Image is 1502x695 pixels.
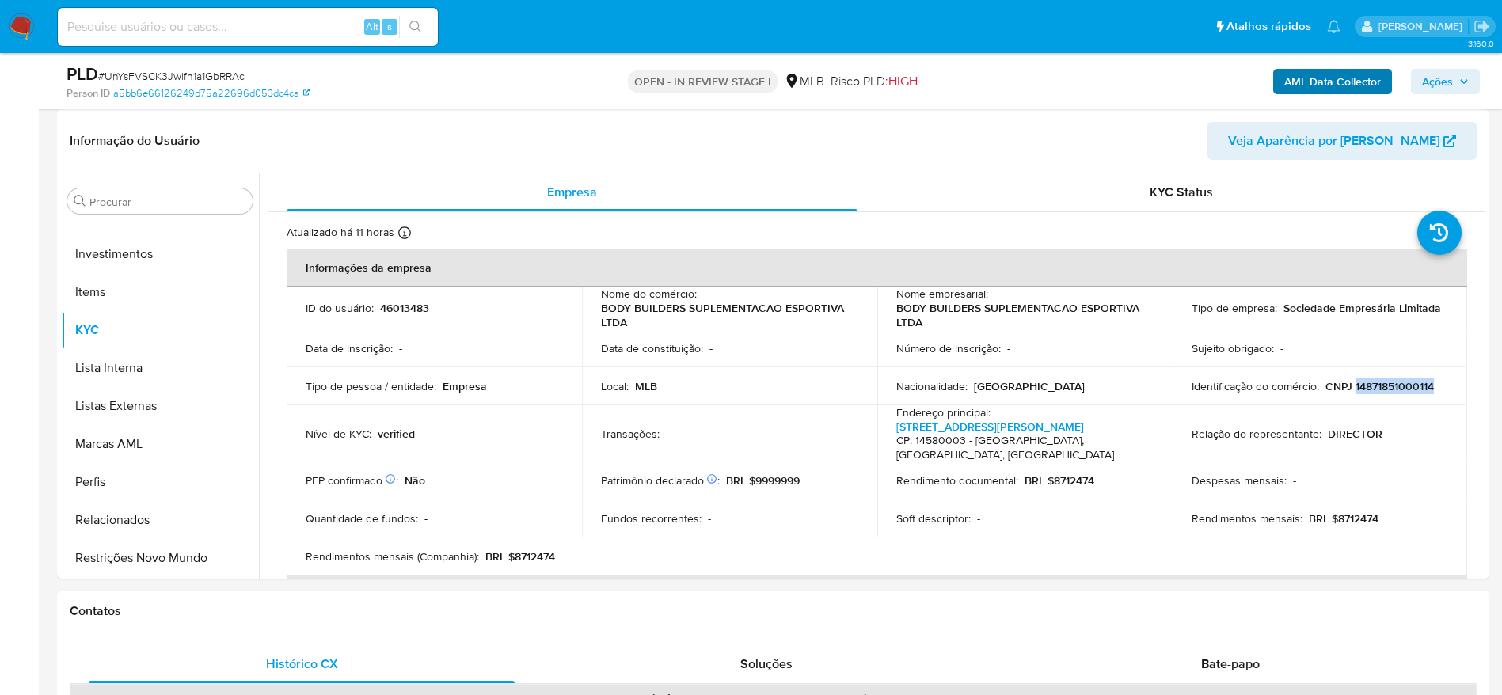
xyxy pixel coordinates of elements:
[306,427,371,441] p: Nível de KYC :
[1192,341,1274,355] p: Sujeito obrigado :
[708,511,711,526] p: -
[1192,379,1319,393] p: Identificação do comércio :
[1007,341,1010,355] p: -
[601,301,852,329] p: BODY BUILDERS SUPLEMENTACAO ESPORTIVA LTDA
[547,183,597,201] span: Empresa
[1293,473,1296,488] p: -
[61,463,259,501] button: Perfis
[266,655,338,673] span: Histórico CX
[61,425,259,463] button: Marcas AML
[1150,183,1213,201] span: KYC Status
[424,511,428,526] p: -
[601,473,720,488] p: Patrimônio declarado :
[306,379,436,393] p: Tipo de pessoa / entidade :
[740,655,793,673] span: Soluções
[709,341,713,355] p: -
[666,427,669,441] p: -
[306,473,398,488] p: PEP confirmado :
[1192,511,1302,526] p: Rendimentos mensais :
[366,19,378,34] span: Alt
[61,501,259,539] button: Relacionados
[1226,18,1311,35] span: Atalhos rápidos
[67,61,98,86] b: PLD
[1378,19,1468,34] p: lucas.santiago@mercadolivre.com
[1207,122,1477,160] button: Veja Aparência por [PERSON_NAME]
[896,434,1147,461] h4: CP: 14580003 - [GEOGRAPHIC_DATA], [GEOGRAPHIC_DATA], [GEOGRAPHIC_DATA]
[89,195,246,209] input: Procurar
[1422,69,1453,94] span: Ações
[1411,69,1480,94] button: Ações
[896,301,1147,329] p: BODY BUILDERS SUPLEMENTACAO ESPORTIVA LTDA
[405,473,425,488] p: Não
[896,341,1001,355] p: Número de inscrição :
[1192,427,1321,441] p: Relação do representante :
[399,341,402,355] p: -
[306,301,374,315] p: ID do usuário :
[1280,341,1283,355] p: -
[98,68,245,84] span: # UnYsFVSCK3Jwifn1a1GbRRAc
[896,287,988,301] p: Nome empresarial :
[485,549,555,564] p: BRL $8712474
[306,511,418,526] p: Quantidade de fundos :
[387,19,392,34] span: s
[896,419,1084,435] a: [STREET_ADDRESS][PERSON_NAME]
[601,287,697,301] p: Nome do comércio :
[784,73,824,90] div: MLB
[601,341,703,355] p: Data de constituição :
[70,603,1477,619] h1: Contatos
[1327,20,1340,33] a: Notificações
[1192,301,1277,315] p: Tipo de empresa :
[888,72,918,90] span: HIGH
[601,511,702,526] p: Fundos recorrentes :
[601,379,629,393] p: Local :
[1473,18,1490,35] a: Sair
[380,301,429,315] p: 46013483
[378,427,415,441] p: verified
[287,225,394,240] p: Atualizado há 11 horas
[977,511,980,526] p: -
[443,379,487,393] p: Empresa
[61,539,259,577] button: Restrições Novo Mundo
[399,16,432,38] button: search-icon
[1309,511,1378,526] p: BRL $8712474
[896,379,968,393] p: Nacionalidade :
[1328,427,1382,441] p: DIRECTOR
[628,70,778,93] p: OPEN - IN REVIEW STAGE I
[74,195,86,207] button: Procurar
[1273,69,1392,94] button: AML Data Collector
[306,549,479,564] p: Rendimentos mensais (Companhia) :
[1228,122,1439,160] span: Veja Aparência por [PERSON_NAME]
[1468,37,1494,50] span: 3.160.0
[287,575,1467,613] th: Detalhes de contato
[1201,655,1260,673] span: Bate-papo
[1192,473,1287,488] p: Despesas mensais :
[601,427,660,441] p: Transações :
[67,86,110,101] b: Person ID
[306,341,393,355] p: Data de inscrição :
[1284,69,1381,94] b: AML Data Collector
[726,473,800,488] p: BRL $9999999
[1325,379,1434,393] p: CNPJ 14871851000114
[1283,301,1441,315] p: Sociedade Empresária Limitada
[896,405,991,420] p: Endereço principal :
[113,86,310,101] a: a5bb6e66126249d75a22696d053dc4ca
[287,249,1467,287] th: Informações da empresa
[70,133,200,149] h1: Informação do Usuário
[831,73,918,90] span: Risco PLD:
[896,511,971,526] p: Soft descriptor :
[1025,473,1094,488] p: BRL $8712474
[61,273,259,311] button: Items
[58,17,438,37] input: Pesquise usuários ou casos...
[896,473,1018,488] p: Rendimento documental :
[974,379,1085,393] p: [GEOGRAPHIC_DATA]
[635,379,657,393] p: MLB
[61,311,259,349] button: KYC
[61,387,259,425] button: Listas Externas
[61,235,259,273] button: Investimentos
[61,349,259,387] button: Lista Interna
